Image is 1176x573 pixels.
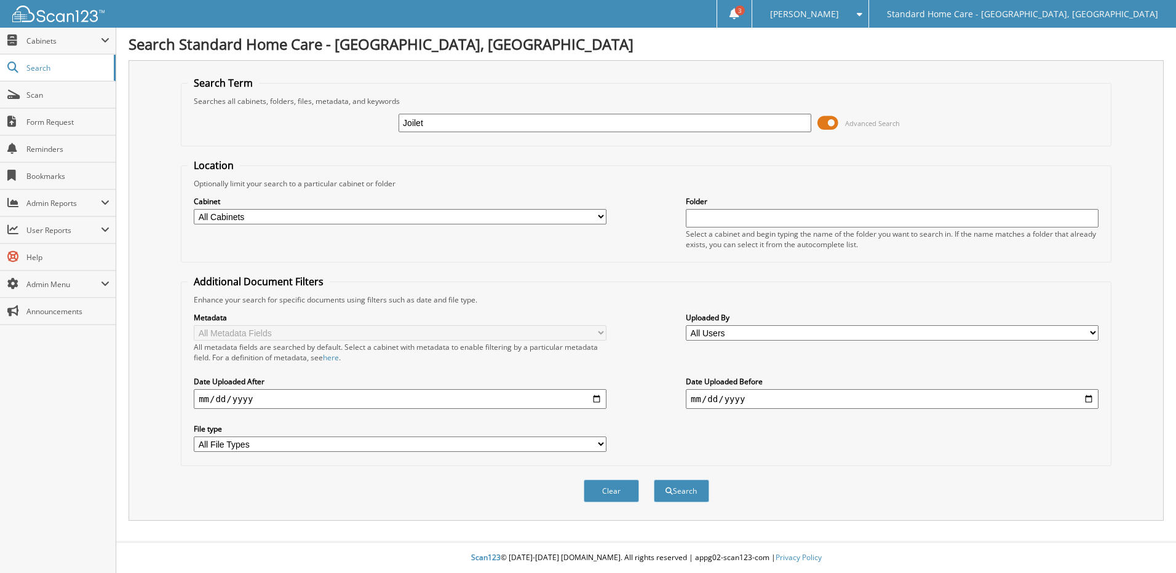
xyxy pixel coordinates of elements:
span: Reminders [26,144,109,154]
a: Privacy Policy [776,552,822,563]
div: Searches all cabinets, folders, files, metadata, and keywords [188,96,1105,106]
label: Cabinet [194,196,606,207]
div: All metadata fields are searched by default. Select a cabinet with metadata to enable filtering b... [194,342,606,363]
span: Scan [26,90,109,100]
a: here [323,352,339,363]
span: User Reports [26,225,101,235]
label: Folder [686,196,1099,207]
div: © [DATE]-[DATE] [DOMAIN_NAME]. All rights reserved | appg02-scan123-com | [116,543,1176,573]
span: Search [26,63,108,73]
h1: Search Standard Home Care - [GEOGRAPHIC_DATA], [GEOGRAPHIC_DATA] [129,34,1164,54]
span: Admin Menu [26,279,101,290]
legend: Search Term [188,76,259,90]
span: 3 [735,6,745,15]
div: Enhance your search for specific documents using filters such as date and file type. [188,294,1105,305]
span: Advanced Search [845,119,900,128]
label: Date Uploaded Before [686,376,1099,387]
label: Uploaded By [686,312,1099,323]
button: Clear [584,480,639,502]
img: scan123-logo-white.svg [12,6,105,22]
input: start [194,389,606,409]
span: Announcements [26,306,109,317]
span: Scan123 [471,552,501,563]
button: Search [654,480,709,502]
input: end [686,389,1099,409]
iframe: Chat Widget [1114,514,1176,573]
label: File type [194,424,606,434]
span: Cabinets [26,36,101,46]
span: Help [26,252,109,263]
legend: Location [188,159,240,172]
span: Admin Reports [26,198,101,208]
div: Optionally limit your search to a particular cabinet or folder [188,178,1105,189]
label: Metadata [194,312,606,323]
span: Bookmarks [26,171,109,181]
label: Date Uploaded After [194,376,606,387]
div: Select a cabinet and begin typing the name of the folder you want to search in. If the name match... [686,229,1099,250]
span: Form Request [26,117,109,127]
span: Standard Home Care - [GEOGRAPHIC_DATA], [GEOGRAPHIC_DATA] [887,10,1158,18]
legend: Additional Document Filters [188,275,330,288]
span: [PERSON_NAME] [770,10,839,18]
